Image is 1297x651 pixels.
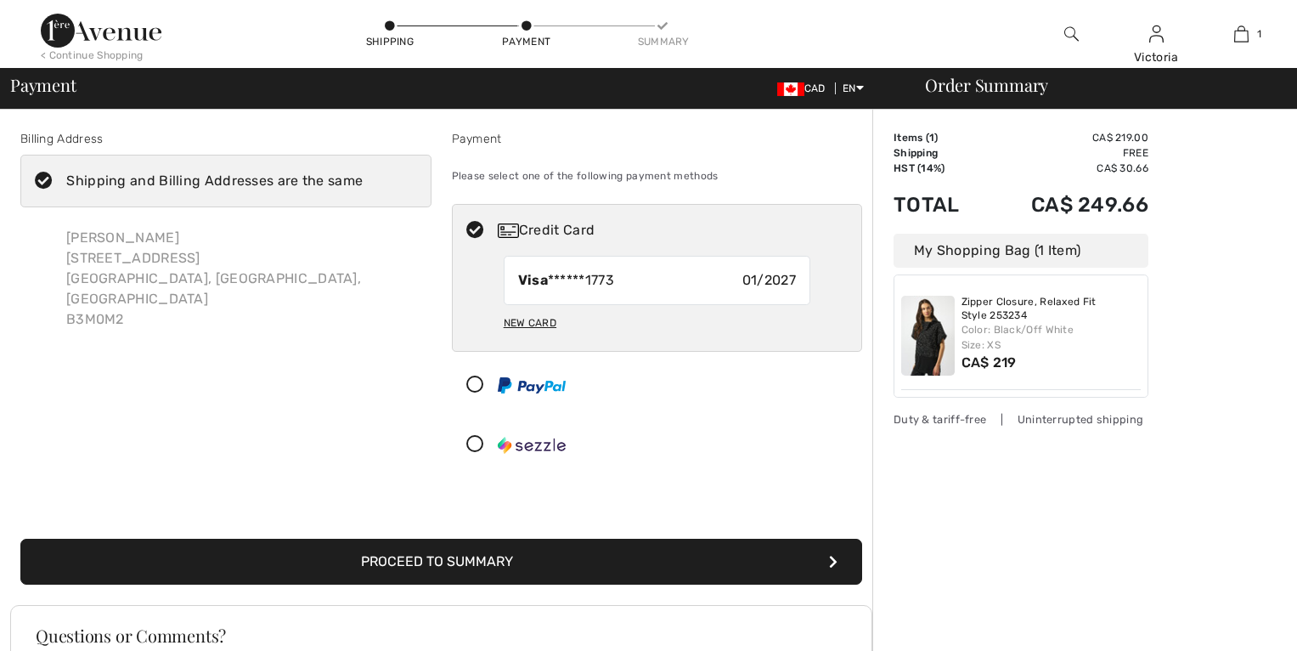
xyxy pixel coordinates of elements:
div: Payment [501,34,552,49]
a: Sign In [1149,25,1164,42]
div: Summary [638,34,689,49]
div: New Card [504,309,556,337]
img: My Info [1149,24,1164,44]
div: Shipping [364,34,415,49]
span: CAD [777,82,832,94]
td: CA$ 30.66 [985,161,1148,176]
a: 1 [1199,24,1283,44]
span: CA$ 219 [961,354,1017,371]
td: Free [985,145,1148,161]
div: [PERSON_NAME] [STREET_ADDRESS] [GEOGRAPHIC_DATA], [GEOGRAPHIC_DATA], [GEOGRAPHIC_DATA] B3M0M2 [53,214,431,343]
td: HST (14%) [894,161,985,176]
td: Shipping [894,145,985,161]
td: Items ( ) [894,130,985,145]
img: Canadian Dollar [777,82,804,96]
span: Payment [10,76,76,93]
h3: Questions or Comments? [36,627,847,644]
img: PayPal [498,377,566,393]
div: Shipping and Billing Addresses are the same [66,171,363,191]
img: 1ère Avenue [41,14,161,48]
div: Payment [452,130,863,148]
div: My Shopping Bag (1 Item) [894,234,1148,268]
div: Duty & tariff-free | Uninterrupted shipping [894,411,1148,427]
strong: Visa [518,272,548,288]
div: Order Summary [905,76,1287,93]
div: < Continue Shopping [41,48,144,63]
img: search the website [1064,24,1079,44]
td: CA$ 219.00 [985,130,1148,145]
span: 1 [929,132,934,144]
img: Zipper Closure, Relaxed Fit Style 253234 [901,296,955,376]
a: Zipper Closure, Relaxed Fit Style 253234 [961,296,1142,322]
span: 01/2027 [742,270,796,291]
div: Billing Address [20,130,431,148]
td: CA$ 249.66 [985,176,1148,234]
span: 1 [1257,26,1261,42]
img: Sezzle [498,437,566,454]
td: Total [894,176,985,234]
div: Victoria [1114,48,1198,66]
img: My Bag [1234,24,1249,44]
span: EN [843,82,864,94]
button: Proceed to Summary [20,539,862,585]
div: Credit Card [498,220,850,241]
div: Please select one of the following payment methods [452,155,863,197]
div: Color: Black/Off White Size: XS [961,322,1142,353]
img: Credit Card [498,224,519,238]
